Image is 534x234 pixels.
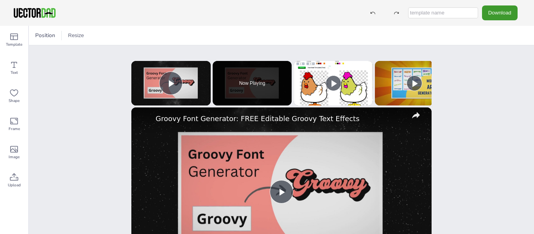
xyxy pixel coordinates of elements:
[239,81,265,86] span: Now Playing
[65,29,87,42] button: Resize
[482,5,518,20] button: Download
[11,70,18,76] span: Text
[13,7,57,19] img: VectorDad-1.png
[408,7,478,18] input: template name
[34,32,57,39] span: Position
[6,41,22,48] span: Template
[409,108,423,122] button: share
[9,126,20,132] span: Frame
[131,61,211,105] img: video of: Groovy Font Generator: FREE Editable Groovy Text Effects
[159,71,183,95] button: Play Video
[9,154,20,160] span: Image
[156,114,405,123] a: Groovy Font Generator: FREE Editable Groovy Text Effects
[136,112,152,128] a: channel logo
[131,61,211,105] div: Video Player
[407,75,422,91] button: Play
[270,180,293,204] button: Play Video
[326,75,341,91] button: Play
[8,182,21,188] span: Upload
[9,98,20,104] span: Shape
